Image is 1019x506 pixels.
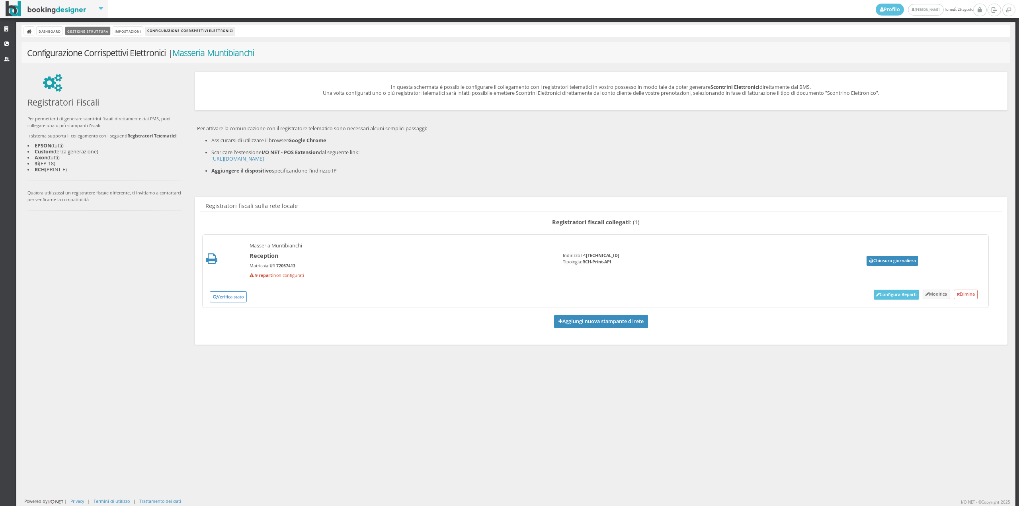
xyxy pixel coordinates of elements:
[211,155,264,162] a: [URL][DOMAIN_NAME]
[47,498,64,505] img: ionet_small_logo.png
[27,97,182,108] h3: Registratori Fiscali
[211,167,272,174] b: Aggiungere il dispositivo
[27,190,181,202] small: Qualora utilizzassi un registratore fiscale differente, ti invitiamo a contattarci per verificarn...
[127,133,176,139] b: Registratori Telematici
[70,498,84,504] a: Privacy
[27,161,182,167] li: (FP-18)
[874,290,919,300] button: Configura Reparti
[27,149,182,155] li: (terza generazione)
[65,27,110,35] a: Gestione Struttura
[27,143,182,149] li: (tutti)
[27,116,170,128] small: Per permetterti di generare scontrini fiscali direttamente dal PMS, puoi collegare una o più stam...
[6,1,86,17] img: BookingDesigner.com
[211,137,999,149] li: Assicurarsi di utilizzare il browser
[146,27,235,35] li: Configurazione Corrispettivi Elettronici
[197,126,999,180] h5: Per attivare la comunicazione con il registratore telematico sono necessari alcuni semplici passa...
[552,218,630,226] b: Registratori fiscali collegati
[211,168,999,180] li: specificandone l'indirizzo IP
[954,290,978,299] a: Elimina
[37,27,62,35] a: Dashboard
[876,4,973,16] span: lunedì, 25 agosto
[200,84,1002,96] h5: In questa schermata è possibile configurare il collegamento con i registratori telematici in vost...
[27,155,182,161] li: (tutti)
[250,273,422,278] div: non configurati
[262,149,319,156] b: I/O NET - POS Extension
[923,290,950,299] a: Modifica
[255,273,273,278] b: 9 reparti
[24,498,67,505] div: Powered by |
[35,142,51,149] b: EPSON
[582,259,611,265] strong: RCH-Print-API
[200,200,1002,211] h4: Registratori fiscali sulla rete locale
[586,253,619,258] strong: [TECHNICAL_ID]
[711,84,759,90] b: Scontrini Elettronici
[269,263,295,269] strong: U1 72057413
[210,291,247,302] button: Verifica stato
[211,149,999,167] li: Scaricare l'estensione dal seguente link:
[559,253,738,265] h3: Indirizzo IP: Tipologia:
[35,148,53,155] b: Custom
[133,498,136,504] div: |
[27,48,1005,58] h3: Configurazione Corrispettivi Elettronici |
[27,167,182,173] li: (PRINT-F)
[908,4,943,16] a: [PERSON_NAME]
[35,160,39,167] b: 3i
[876,4,904,16] a: Profilo
[246,239,425,278] div: Matricola:
[250,252,278,259] b: Reception
[27,133,178,139] small: Il sistema supporta il collegamento con i seguenti :
[35,154,47,161] b: Axon
[554,315,648,328] button: Aggiungi nuova stampante di rete
[172,47,254,59] span: Masseria Muntibianchi
[94,498,130,504] a: Termini di utilizzo
[35,166,45,173] b: RCH
[88,498,90,504] div: |
[200,219,992,226] h4: : (1)
[288,137,326,144] b: Google Chrome
[250,243,422,249] h5: Masseria Muntibianchi
[139,498,181,504] a: Trattamento dei dati
[867,256,918,266] button: Chiusura giornaliera
[113,27,143,35] a: Impostazioni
